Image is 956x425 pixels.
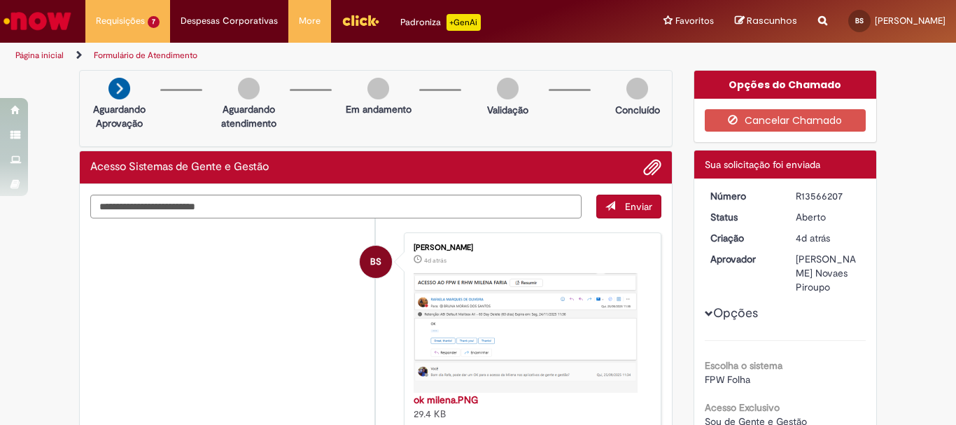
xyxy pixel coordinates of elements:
b: Acesso Exclusivo [705,401,780,414]
a: ok milena.PNG [414,393,478,406]
span: Enviar [625,200,652,213]
h2: Acesso Sistemas de Gente e Gestão Histórico de tíquete [90,161,269,174]
div: Aberto [796,210,861,224]
a: Rascunhos [735,15,797,28]
img: arrow-next.png [108,78,130,99]
span: [PERSON_NAME] [875,15,946,27]
time: 25/09/2025 11:39:04 [424,256,447,265]
span: Favoritos [675,14,714,28]
img: click_logo_yellow_360x200.png [342,10,379,31]
img: img-circle-grey.png [367,78,389,99]
p: Aguardando Aprovação [85,102,153,130]
a: Formulário de Atendimento [94,50,197,61]
div: Padroniza [400,14,481,31]
a: Página inicial [15,50,64,61]
div: Opções do Chamado [694,71,877,99]
span: FPW Folha [705,373,750,386]
span: BS [855,16,864,25]
img: img-circle-grey.png [497,78,519,99]
dt: Criação [700,231,786,245]
img: img-circle-grey.png [626,78,648,99]
dt: Status [700,210,786,224]
div: [PERSON_NAME] Novaes Piroupo [796,252,861,294]
div: 25/09/2025 11:39:43 [796,231,861,245]
span: Despesas Corporativas [181,14,278,28]
textarea: Digite sua mensagem aqui... [90,195,582,218]
p: Concluído [615,103,660,117]
span: 7 [148,16,160,28]
button: Adicionar anexos [643,158,661,176]
span: Rascunhos [747,14,797,27]
div: R13566207 [796,189,861,203]
time: 25/09/2025 11:39:43 [796,232,830,244]
div: [PERSON_NAME] [414,244,647,252]
dt: Número [700,189,786,203]
img: ServiceNow [1,7,73,35]
button: Enviar [596,195,661,218]
span: More [299,14,321,28]
button: Cancelar Chamado [705,109,866,132]
p: +GenAi [447,14,481,31]
span: Requisições [96,14,145,28]
div: 29.4 KB [414,393,647,421]
span: Sua solicitação foi enviada [705,158,820,171]
span: 4d atrás [796,232,830,244]
span: BS [370,245,381,279]
dt: Aprovador [700,252,786,266]
img: img-circle-grey.png [238,78,260,99]
b: Escolha o sistema [705,359,782,372]
ul: Trilhas de página [10,43,627,69]
div: Bruna Morais Dos Santos [360,246,392,278]
span: 4d atrás [424,256,447,265]
p: Validação [487,103,528,117]
p: Aguardando atendimento [215,102,283,130]
p: Em andamento [346,102,412,116]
